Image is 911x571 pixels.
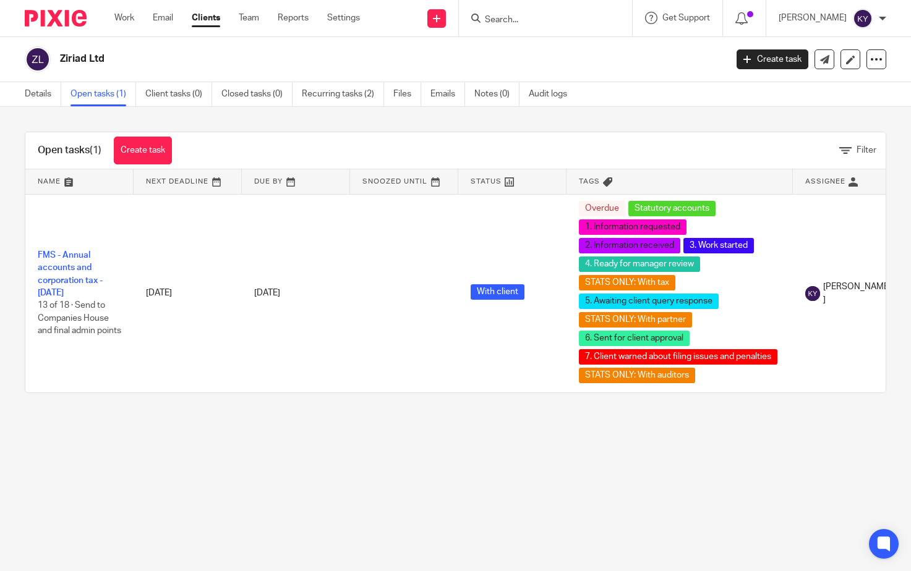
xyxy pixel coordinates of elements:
[471,284,524,300] span: With client
[853,9,873,28] img: svg%3E
[145,82,212,106] a: Client tasks (0)
[25,82,61,106] a: Details
[471,178,502,185] span: Status
[529,82,576,106] a: Audit logs
[60,53,586,66] h2: Ziriad Ltd
[484,15,595,26] input: Search
[579,238,680,253] span: 2. Information received
[38,144,101,157] h1: Open tasks
[90,145,101,155] span: (1)
[134,194,242,392] td: [DATE]
[278,12,309,24] a: Reports
[38,251,103,297] a: FMS - Annual accounts and corporation tax - [DATE]
[302,82,384,106] a: Recurring tasks (2)
[362,178,427,185] span: Snoozed Until
[579,178,600,185] span: Tags
[628,201,716,216] span: Statutory accounts
[662,14,710,22] span: Get Support
[805,286,820,301] img: svg%3E
[579,349,777,365] span: 7. Client warned about filing issues and penalties
[579,312,692,328] span: STATS ONLY: With partner
[114,137,172,164] a: Create task
[579,201,625,216] span: Overdue
[579,275,675,290] span: STATS ONLY: With tax
[737,49,808,69] a: Create task
[114,12,134,24] a: Work
[38,302,121,336] span: 13 of 18 · Send to Companies House and final admin points
[153,12,173,24] a: Email
[579,294,719,309] span: 5. Awaiting client query response
[221,82,293,106] a: Closed tasks (0)
[579,368,695,383] span: STATS ONLY: With auditors
[25,46,51,72] img: svg%3E
[71,82,136,106] a: Open tasks (1)
[239,12,259,24] a: Team
[327,12,360,24] a: Settings
[25,10,87,27] img: Pixie
[474,82,520,106] a: Notes (0)
[823,281,889,306] span: [PERSON_NAME]
[579,256,700,272] span: 4. Ready for manager review
[579,331,690,346] span: 6. Sent for client approval
[579,219,686,235] span: 1. Information requested
[430,82,465,106] a: Emails
[254,289,280,297] span: [DATE]
[857,146,876,154] span: Filter
[683,238,754,253] span: 3. Work started
[192,12,220,24] a: Clients
[779,12,847,24] p: [PERSON_NAME]
[393,82,421,106] a: Files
